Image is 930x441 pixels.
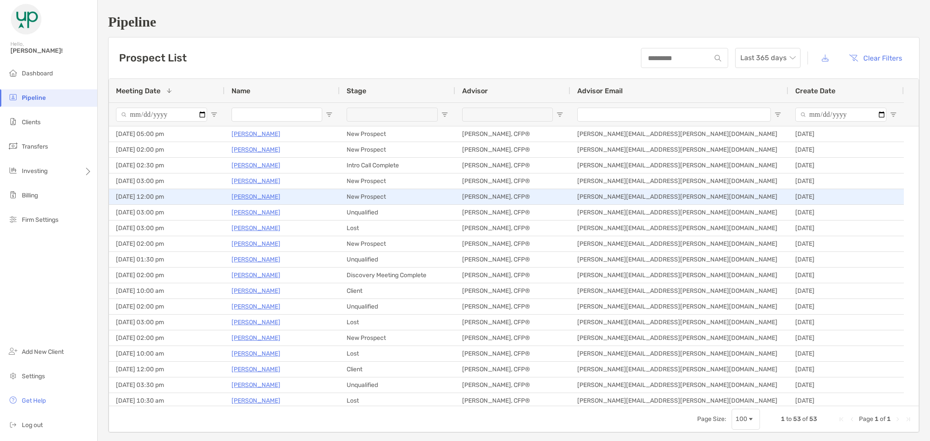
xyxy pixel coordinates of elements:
[455,158,570,173] div: [PERSON_NAME], CFP®
[577,87,623,95] span: Advisor Email
[232,207,280,218] a: [PERSON_NAME]
[340,205,455,220] div: Unqualified
[340,283,455,299] div: Client
[697,415,726,423] div: Page Size:
[795,87,835,95] span: Create Date
[22,94,46,102] span: Pipeline
[788,393,904,408] div: [DATE]
[455,126,570,142] div: [PERSON_NAME], CFP®
[788,283,904,299] div: [DATE]
[715,55,721,61] img: input icon
[802,415,808,423] span: of
[880,415,886,423] span: of
[109,299,225,314] div: [DATE] 02:00 pm
[788,220,904,236] div: [DATE]
[774,111,781,118] button: Open Filter Menu
[340,126,455,142] div: New Prospect
[570,315,788,330] div: [PERSON_NAME][EMAIL_ADDRESS][PERSON_NAME][DOMAIN_NAME]
[232,364,280,375] a: [PERSON_NAME]
[22,421,43,429] span: Log out
[340,252,455,267] div: Unqualified
[232,144,280,155] a: [PERSON_NAME]
[109,377,225,393] div: [DATE] 03:30 pm
[22,397,46,404] span: Get Help
[455,252,570,267] div: [PERSON_NAME], CFP®
[109,268,225,283] div: [DATE] 02:00 pm
[570,142,788,157] div: [PERSON_NAME][EMAIL_ADDRESS][PERSON_NAME][DOMAIN_NAME]
[109,173,225,189] div: [DATE] 03:00 pm
[455,189,570,204] div: [PERSON_NAME], CFP®
[570,205,788,220] div: [PERSON_NAME][EMAIL_ADDRESS][PERSON_NAME][DOMAIN_NAME]
[22,192,38,199] span: Billing
[788,173,904,189] div: [DATE]
[22,216,58,224] span: Firm Settings
[340,330,455,346] div: New Prospect
[455,220,570,236] div: [PERSON_NAME], CFP®
[232,176,280,187] a: [PERSON_NAME]
[732,409,760,430] div: Page Size
[875,415,879,423] span: 1
[455,346,570,361] div: [PERSON_NAME], CFP®
[8,141,18,151] img: transfers icon
[232,332,280,343] a: [PERSON_NAME]
[232,108,322,122] input: Name Filter Input
[22,143,48,150] span: Transfers
[455,205,570,220] div: [PERSON_NAME], CFP®
[10,3,42,35] img: Zoe Logo
[887,415,891,423] span: 1
[788,205,904,220] div: [DATE]
[788,362,904,377] div: [DATE]
[340,299,455,314] div: Unqualified
[232,380,280,390] p: [PERSON_NAME]
[232,301,280,312] a: [PERSON_NAME]
[570,220,788,236] div: [PERSON_NAME][EMAIL_ADDRESS][PERSON_NAME][DOMAIN_NAME]
[232,223,280,234] a: [PERSON_NAME]
[455,315,570,330] div: [PERSON_NAME], CFP®
[570,126,788,142] div: [PERSON_NAME][EMAIL_ADDRESS][PERSON_NAME][DOMAIN_NAME]
[340,173,455,189] div: New Prospect
[570,268,788,283] div: [PERSON_NAME][EMAIL_ADDRESS][PERSON_NAME][DOMAIN_NAME]
[570,377,788,393] div: [PERSON_NAME][EMAIL_ADDRESS][PERSON_NAME][DOMAIN_NAME]
[22,167,48,175] span: Investing
[22,348,64,356] span: Add New Client
[441,111,448,118] button: Open Filter Menu
[340,220,455,236] div: Lost
[109,346,225,361] div: [DATE] 10:00 am
[109,330,225,346] div: [DATE] 02:00 pm
[455,142,570,157] div: [PERSON_NAME], CFP®
[788,252,904,267] div: [DATE]
[570,173,788,189] div: [PERSON_NAME][EMAIL_ADDRESS][PERSON_NAME][DOMAIN_NAME]
[788,377,904,393] div: [DATE]
[455,268,570,283] div: [PERSON_NAME], CFP®
[232,254,280,265] p: [PERSON_NAME]
[795,108,886,122] input: Create Date Filter Input
[232,270,280,281] p: [PERSON_NAME]
[232,395,280,406] p: [PERSON_NAME]
[119,52,187,64] h3: Prospect List
[455,299,570,314] div: [PERSON_NAME], CFP®
[340,236,455,251] div: New Prospect
[232,160,280,171] a: [PERSON_NAME]
[340,346,455,361] div: Lost
[793,415,801,423] span: 53
[340,362,455,377] div: Client
[232,87,250,95] span: Name
[232,317,280,328] a: [PERSON_NAME]
[570,346,788,361] div: [PERSON_NAME][EMAIL_ADDRESS][PERSON_NAME][DOMAIN_NAME]
[786,415,792,423] span: to
[736,415,747,423] div: 100
[570,330,788,346] div: [PERSON_NAME][EMAIL_ADDRESS][PERSON_NAME][DOMAIN_NAME]
[455,330,570,346] div: [PERSON_NAME], CFP®
[22,373,45,380] span: Settings
[116,87,160,95] span: Meeting Date
[326,111,333,118] button: Open Filter Menu
[455,236,570,251] div: [PERSON_NAME], CFP®
[890,111,897,118] button: Open Filter Menu
[740,48,795,68] span: Last 365 days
